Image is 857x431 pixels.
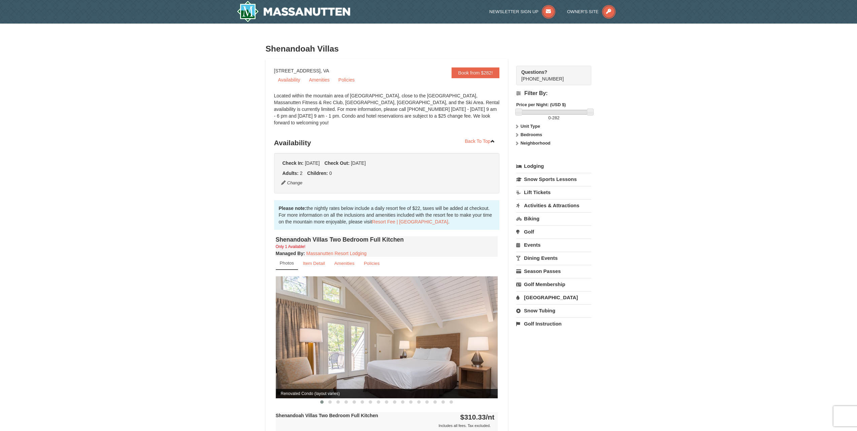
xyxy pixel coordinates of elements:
span: Newsletter Sign Up [489,9,538,14]
strong: $310.33 [460,413,495,421]
small: Only 1 Available! [276,244,305,249]
small: Amenities [334,261,355,266]
a: Photos [276,257,298,270]
span: Renovated Condo (layout varies) [276,389,498,398]
strong: Check In: [283,160,304,166]
a: Golf Membership [516,278,591,290]
small: Policies [364,261,380,266]
small: Photos [280,260,294,266]
a: Biking [516,212,591,225]
strong: Price per Night: (USD $) [516,102,566,107]
label: - [516,115,591,121]
a: Policies [334,75,359,85]
strong: Adults: [283,171,299,176]
a: Lift Tickets [516,186,591,198]
small: Item Detail [303,261,325,266]
a: [GEOGRAPHIC_DATA] [516,291,591,304]
div: the nightly rates below include a daily resort fee of $22, taxes will be added at checkout. For m... [274,200,500,230]
a: Owner's Site [567,9,616,14]
span: 282 [552,115,560,120]
a: Lodging [516,160,591,172]
a: Amenities [330,257,359,270]
span: [DATE] [305,160,320,166]
a: Snow Sports Lessons [516,173,591,185]
a: Massanutten Resort [237,1,351,22]
span: 2 [300,171,303,176]
strong: Check Out: [324,160,350,166]
strong: Shenandoah Villas Two Bedroom Full Kitchen [276,413,378,418]
h3: Availability [274,136,500,150]
a: Availability [274,75,304,85]
strong: Please note: [279,206,306,211]
strong: Children: [307,171,328,176]
a: Amenities [305,75,333,85]
strong: Questions? [521,69,547,75]
img: Renovated Condo (layout varies) [276,276,498,398]
h4: Shenandoah Villas Two Bedroom Full Kitchen [276,236,498,243]
img: Massanutten Resort Logo [237,1,351,22]
a: Golf Instruction [516,317,591,330]
a: Events [516,239,591,251]
a: Dining Events [516,252,591,264]
a: Snow Tubing [516,304,591,317]
span: [DATE] [351,160,366,166]
a: Golf [516,225,591,238]
span: [PHONE_NUMBER] [521,69,579,82]
div: Located within the mountain area of [GEOGRAPHIC_DATA], close to the [GEOGRAPHIC_DATA], Massanutte... [274,92,500,133]
span: /nt [486,413,495,421]
strong: Neighborhood [521,141,551,146]
span: 0 [329,171,332,176]
button: Change [281,179,303,187]
h3: Shenandoah Villas [266,42,592,56]
a: Item Detail [299,257,329,270]
strong: Unit Type [521,124,540,129]
div: Includes all fees. Tax excluded. [276,422,495,429]
span: 0 [548,115,551,120]
strong: : [276,251,305,256]
a: Massanutten Resort Lodging [306,251,367,256]
span: Owner's Site [567,9,599,14]
h4: Filter By: [516,90,591,96]
a: Policies [359,257,384,270]
a: Activities & Attractions [516,199,591,212]
a: Newsletter Sign Up [489,9,555,14]
a: Resort Fee | [GEOGRAPHIC_DATA] [372,219,448,224]
a: Back To Top [461,136,500,146]
strong: Bedrooms [521,132,542,137]
a: Book from $282! [452,67,500,78]
span: Managed By [276,251,303,256]
a: Season Passes [516,265,591,277]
